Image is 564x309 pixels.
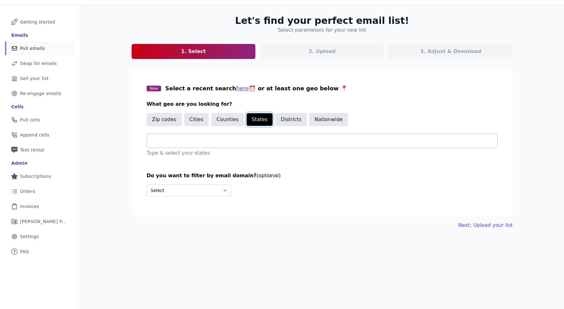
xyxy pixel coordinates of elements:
span: Invoices [20,203,39,210]
span: (optional) [256,173,280,178]
span: Subscriptions [20,173,51,179]
span: Pull emails [20,45,45,51]
a: Invoices [5,200,75,213]
span: Settings [20,233,39,240]
a: FAQ [5,245,75,258]
span: Select a recent search ⏰ or at least one geo below 📍 [165,85,347,92]
a: Text rental [5,143,75,157]
p: Type & select your states [147,149,498,157]
span: Append cells [20,132,50,138]
a: 1. Select [132,44,255,59]
span: New [147,86,161,91]
h2: Let's find your perfect email list! [235,15,409,26]
span: Do you want to filter by email domain? [147,173,256,178]
div: Emails [11,32,28,38]
button: Zip codes [147,113,182,126]
a: Orders [5,184,75,198]
a: Swap for emails [5,56,75,70]
p: 2. Upload [309,48,336,55]
button: Districts [275,113,307,126]
a: Pull emails [5,41,75,55]
button: Counties [211,113,244,126]
div: Admin [11,160,28,166]
span: Orders [20,188,35,194]
p: 3. Adjust & Download [420,48,481,55]
a: Settings [5,230,75,243]
button: Cities [184,113,209,126]
a: Sell your list [5,72,75,85]
span: Sell your list [20,75,49,82]
span: Getting started [20,19,55,25]
button: Nationwide [309,113,348,126]
button: here [236,84,249,93]
span: Pull cells [20,117,40,123]
span: Re-engage emails [20,90,61,97]
a: Subscriptions [5,169,75,183]
a: Getting started [5,15,75,29]
a: Re-engage emails [5,87,75,100]
span: Swap for emails [20,60,57,67]
h4: Select parameters for your new list [278,26,366,34]
a: [PERSON_NAME] Performance [5,215,75,228]
button: Next: Upload your list [458,221,513,229]
h3: What geo are you looking for? [147,100,498,108]
span: [PERSON_NAME] Performance [20,218,67,225]
button: States [246,113,273,126]
p: 1. Select [181,48,206,55]
a: Pull cells [5,113,75,127]
span: FAQ [20,248,29,255]
span: Text rental [20,147,44,153]
div: Cells [11,104,23,110]
a: Append cells [5,128,75,142]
